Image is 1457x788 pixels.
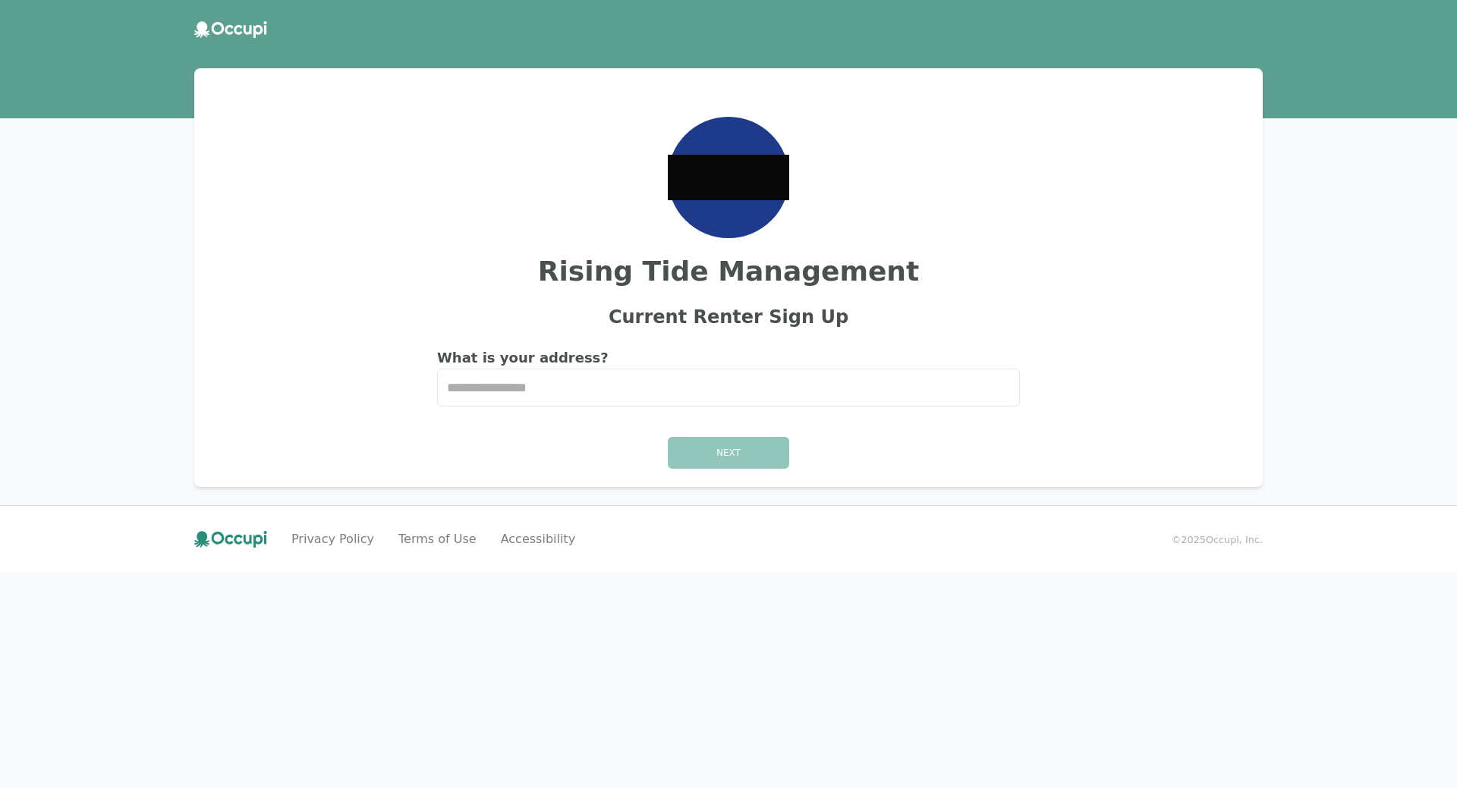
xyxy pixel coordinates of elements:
a: Privacy Policy [291,530,374,548]
input: Start typing... [438,369,1019,406]
h2: Current Renter Sign Up [212,305,1245,329]
a: Terms of Use [398,530,477,548]
a: Accessibility [501,530,575,548]
h2: Rising Tide Management [212,256,1245,287]
small: © 2025 Occupi, Inc. [1172,532,1263,547]
h2: What is your address? [437,347,1020,369]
